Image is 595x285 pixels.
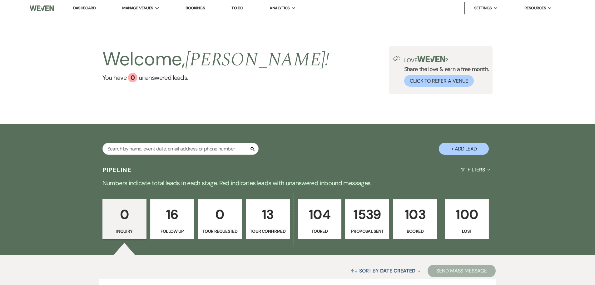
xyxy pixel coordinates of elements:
a: 16Follow Up [150,199,194,239]
p: 0 [107,204,142,225]
img: weven-logo-green.svg [417,56,445,62]
button: Sort By Date Created [348,262,423,279]
span: Resources [524,5,546,11]
a: You have 0 unanswered leads. [102,73,330,82]
p: Lost [449,228,485,235]
span: ↑↓ [350,267,358,274]
span: Analytics [270,5,290,11]
p: Proposal Sent [349,228,385,235]
a: 103Booked [393,199,437,239]
input: Search by name, event date, email address or phone number [102,143,259,155]
span: Settings [474,5,492,11]
p: 104 [302,204,338,225]
button: + Add Lead [439,143,489,155]
p: 103 [397,204,433,225]
p: Inquiry [107,228,142,235]
p: 0 [202,204,238,225]
span: Date Created [380,267,415,274]
p: Tour Requested [202,228,238,235]
p: Follow Up [154,228,190,235]
h3: Pipeline [102,165,132,174]
button: Click to Refer a Venue [404,75,474,87]
p: 13 [250,204,286,225]
a: 13Tour Confirmed [246,199,290,239]
p: Booked [397,228,433,235]
span: [PERSON_NAME] ! [185,45,330,74]
div: 0 [128,73,137,82]
img: loud-speaker-illustration.svg [393,56,400,61]
a: 0Inquiry [102,199,146,239]
div: Share the love & earn a free month. [400,56,489,87]
p: 16 [154,204,190,225]
button: Filters [459,161,493,178]
a: 104Toured [298,199,342,239]
p: Tour Confirmed [250,228,286,235]
p: 100 [449,204,485,225]
p: Love ? [404,56,489,63]
a: To Do [231,5,243,11]
p: Numbers indicate total leads in each stage. Red indicates leads with unanswered inbound messages. [73,178,523,188]
p: 1539 [349,204,385,225]
a: 100Lost [445,199,489,239]
h2: Welcome, [102,46,330,73]
a: Dashboard [73,5,96,11]
a: 1539Proposal Sent [345,199,389,239]
button: Send Mass Message [428,265,496,277]
p: Toured [302,228,338,235]
a: Bookings [186,5,205,11]
img: Weven Logo [30,2,53,15]
a: 0Tour Requested [198,199,242,239]
span: Manage Venues [122,5,153,11]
